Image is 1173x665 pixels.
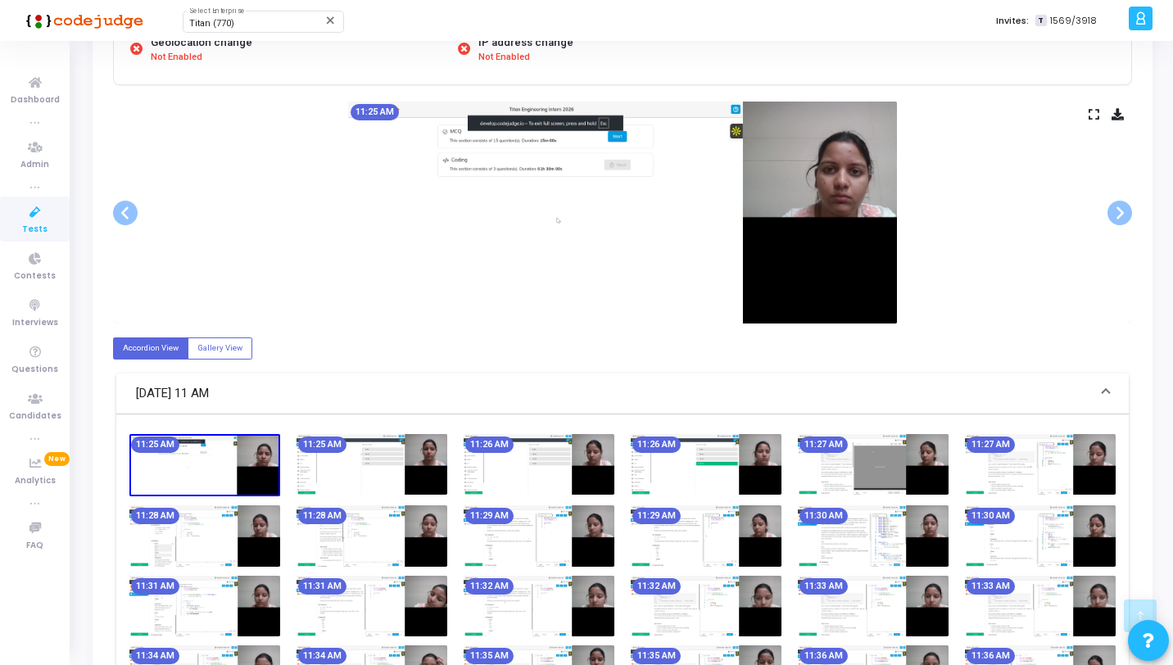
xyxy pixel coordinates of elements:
[297,505,447,566] img: screenshot-1758779918113.jpeg
[11,363,58,377] span: Questions
[9,409,61,423] span: Candidates
[297,576,447,636] img: screenshot-1758780098078.jpeg
[11,93,60,107] span: Dashboard
[465,508,514,524] mat-chip: 11:29 AM
[799,648,848,664] mat-chip: 11:36 AM
[478,34,573,51] div: IP address change
[632,648,681,664] mat-chip: 11:35 AM
[967,648,1015,664] mat-chip: 11:36 AM
[298,437,346,453] mat-chip: 11:25 AM
[129,576,280,636] img: screenshot-1758780068085.jpeg
[465,437,514,453] mat-chip: 11:26 AM
[798,505,949,566] img: screenshot-1758780008090.jpeg
[967,437,1015,453] mat-chip: 11:27 AM
[129,434,280,497] img: screenshot-1758779708057.jpeg
[26,539,43,553] span: FAQ
[131,437,179,453] mat-chip: 11:25 AM
[188,337,252,360] label: Gallery View
[298,508,346,524] mat-chip: 11:28 AM
[632,578,681,595] mat-chip: 11:32 AM
[967,508,1015,524] mat-chip: 11:30 AM
[632,508,681,524] mat-chip: 11:29 AM
[632,437,681,453] mat-chip: 11:26 AM
[22,223,48,237] span: Tests
[965,434,1116,495] img: screenshot-1758779858088.jpeg
[14,269,56,283] span: Contests
[20,158,49,172] span: Admin
[1035,15,1046,27] span: T
[324,14,337,27] mat-icon: Clear
[965,505,1116,566] img: screenshot-1758780038075.jpeg
[464,505,614,566] img: screenshot-1758779948086.jpeg
[20,4,143,37] img: logo
[967,578,1015,595] mat-chip: 11:33 AM
[464,434,614,495] img: screenshot-1758779768093.jpeg
[631,505,781,566] img: screenshot-1758779978090.jpeg
[116,373,1129,414] mat-expansion-panel-header: [DATE] 11 AM
[12,316,58,330] span: Interviews
[799,508,848,524] mat-chip: 11:30 AM
[131,648,179,664] mat-chip: 11:34 AM
[131,578,179,595] mat-chip: 11:31 AM
[151,51,202,65] span: Not Enabled
[298,578,346,595] mat-chip: 11:31 AM
[996,14,1029,28] label: Invites:
[478,51,530,65] span: Not Enabled
[189,18,234,29] span: Titan (770)
[113,337,188,360] label: Accordion View
[129,505,280,566] img: screenshot-1758779888086.jpeg
[15,474,56,488] span: Analytics
[348,102,897,323] img: screenshot-1758779708057.jpeg
[297,434,447,495] img: screenshot-1758779738080.jpeg
[1050,14,1097,28] span: 1569/3918
[298,648,346,664] mat-chip: 11:34 AM
[799,578,848,595] mat-chip: 11:33 AM
[465,648,514,664] mat-chip: 11:35 AM
[351,104,399,120] mat-chip: 11:25 AM
[464,576,614,636] img: screenshot-1758780128076.jpeg
[44,452,70,466] span: New
[136,384,1089,403] mat-panel-title: [DATE] 11 AM
[631,434,781,495] img: screenshot-1758779798094.jpeg
[131,508,179,524] mat-chip: 11:28 AM
[798,434,949,495] img: screenshot-1758779828087.jpeg
[151,34,252,51] div: Geolocation change
[799,437,848,453] mat-chip: 11:27 AM
[965,576,1116,636] img: screenshot-1758780218070.jpeg
[631,576,781,636] img: screenshot-1758780158094.jpeg
[798,576,949,636] img: screenshot-1758780188072.jpeg
[465,578,514,595] mat-chip: 11:32 AM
